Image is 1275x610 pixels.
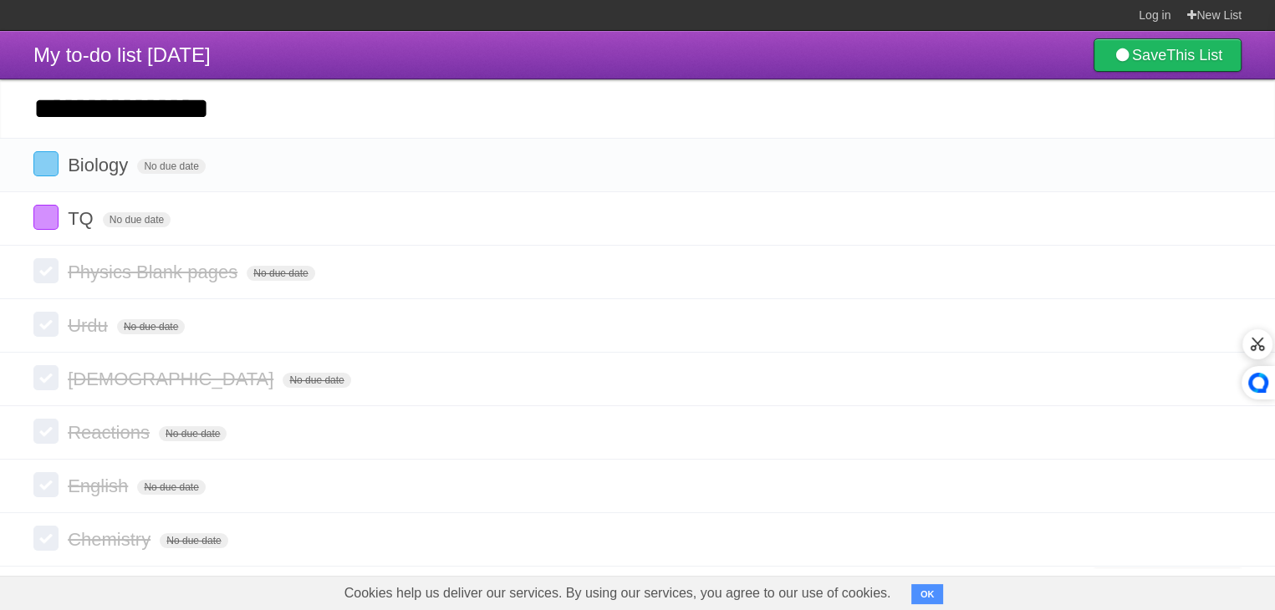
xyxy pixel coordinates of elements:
[160,533,227,548] span: No due date
[103,212,171,227] span: No due date
[1166,47,1222,64] b: This List
[159,426,227,441] span: No due date
[283,373,350,388] span: No due date
[68,475,132,496] span: English
[117,319,185,334] span: No due date
[33,312,59,337] label: Done
[68,529,155,550] span: Chemistry
[33,365,59,390] label: Done
[68,208,98,229] span: TQ
[137,159,205,174] span: No due date
[68,369,278,389] span: [DEMOGRAPHIC_DATA]
[68,262,242,282] span: Physics Blank pages
[33,419,59,444] label: Done
[247,266,314,281] span: No due date
[911,584,944,604] button: OK
[33,205,59,230] label: Done
[33,151,59,176] label: Done
[137,480,205,495] span: No due date
[1094,38,1242,72] a: SaveThis List
[328,577,908,610] span: Cookies help us deliver our services. By using our services, you agree to our use of cookies.
[33,526,59,551] label: Done
[33,472,59,497] label: Done
[68,315,112,336] span: Urdu
[33,258,59,283] label: Done
[33,43,211,66] span: My to-do list [DATE]
[68,422,154,443] span: Reactions
[68,155,132,175] span: Biology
